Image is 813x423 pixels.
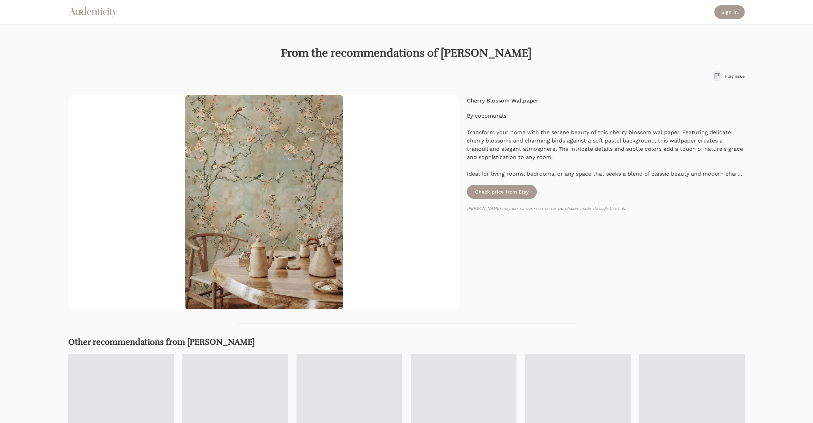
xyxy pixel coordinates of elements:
h2: Other recommendations from [PERSON_NAME] [68,337,745,347]
p: [PERSON_NAME] may earn a commission for purchases made through this link. [467,206,745,211]
div: By cocomurals Transform your home with the serene beauty of this cherry blossom wallpaper. Featur... [467,112,745,178]
img: Cherry Blossom Wallpaper [185,95,343,309]
button: Flag issue [713,71,745,81]
h1: From the recommendations of [PERSON_NAME] [68,46,745,60]
a: Sign in [714,5,745,19]
h4: Cherry Blossom Wallpaper [467,97,745,105]
a: Check price from Etsy [467,185,537,199]
span: Flag issue [725,73,745,79]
